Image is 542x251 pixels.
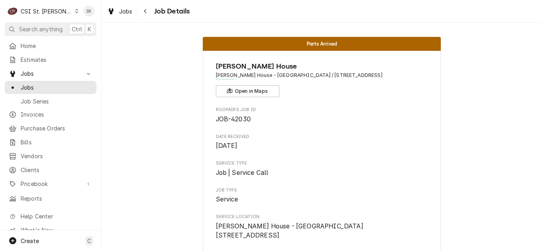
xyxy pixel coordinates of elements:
[216,115,428,124] span: Roopairs Job ID
[21,212,92,220] span: Help Center
[5,108,96,121] a: Invoices
[216,134,428,151] div: Date Received
[83,6,94,17] div: SR
[21,226,92,234] span: What's New
[5,67,96,80] a: Go to Jobs
[216,160,428,177] div: Service Type
[21,83,92,92] span: Jobs
[152,6,190,17] span: Job Details
[21,180,81,188] span: Pricebook
[216,187,428,204] div: Job Type
[21,238,39,244] span: Create
[216,107,428,113] span: Roopairs Job ID
[5,210,96,223] a: Go to Help Center
[216,222,428,240] span: Service Location
[88,25,91,33] span: K
[5,136,96,149] a: Bills
[7,6,18,17] div: CSI St. Louis's Avatar
[216,195,428,204] span: Job Type
[307,41,337,46] span: Parts Arrived
[21,138,92,146] span: Bills
[21,7,72,15] div: CSI St. [PERSON_NAME]
[5,95,96,108] a: Job Series
[216,222,363,240] span: [PERSON_NAME] House - [GEOGRAPHIC_DATA] [STREET_ADDRESS]
[216,115,251,123] span: JOB-42030
[21,110,92,119] span: Invoices
[21,69,81,78] span: Jobs
[21,152,92,160] span: Vendors
[5,163,96,176] a: Clients
[5,53,96,66] a: Estimates
[216,214,428,220] span: Service Location
[5,122,96,135] a: Purchase Orders
[5,149,96,163] a: Vendors
[5,22,96,36] button: Search anythingCtrlK
[21,166,92,174] span: Clients
[216,195,238,203] span: Service
[216,187,428,194] span: Job Type
[119,7,133,15] span: Jobs
[21,97,92,105] span: Job Series
[216,85,279,97] button: Open in Maps
[216,72,428,79] span: Address
[19,25,63,33] span: Search anything
[139,5,152,17] button: Navigate back
[21,56,92,64] span: Estimates
[72,25,82,33] span: Ctrl
[5,224,96,237] a: Go to What's New
[216,141,428,151] span: Date Received
[5,192,96,205] a: Reports
[216,160,428,167] span: Service Type
[216,61,428,72] span: Name
[216,168,428,178] span: Service Type
[21,194,92,203] span: Reports
[216,142,238,149] span: [DATE]
[5,39,96,52] a: Home
[216,169,269,176] span: Job | Service Call
[5,81,96,94] a: Jobs
[216,107,428,124] div: Roopairs Job ID
[104,5,136,18] a: Jobs
[83,6,94,17] div: Stephani Roth's Avatar
[216,61,428,97] div: Client Information
[21,42,92,50] span: Home
[21,124,92,132] span: Purchase Orders
[7,6,18,17] div: C
[5,177,96,190] a: Go to Pricebook
[216,134,428,140] span: Date Received
[203,37,441,51] div: Status
[216,214,428,240] div: Service Location
[87,237,91,245] span: C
